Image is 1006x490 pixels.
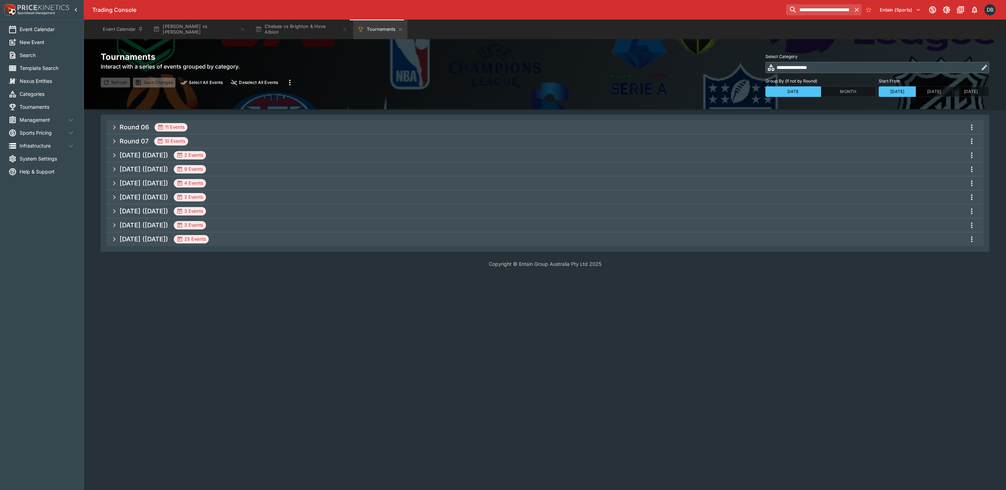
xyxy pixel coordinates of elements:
button: Documentation [954,3,967,16]
button: [DATE] ([DATE])25 Eventsmore [106,232,984,246]
img: PriceKinetics Logo [2,3,16,17]
div: Start From [879,86,989,97]
button: Date [765,86,821,97]
button: more [965,219,978,232]
button: [PERSON_NAME] vs [PERSON_NAME] [149,20,250,39]
button: more [965,135,978,148]
span: Sports Pricing [20,129,67,136]
span: Help & Support [20,168,75,175]
h5: [DATE] ([DATE]) [120,221,168,229]
button: Tournaments [353,20,407,39]
img: PriceKinetics [17,5,69,10]
button: [DATE] [879,86,916,97]
span: Event Calendar [20,26,75,33]
h5: [DATE] ([DATE]) [120,165,168,173]
img: Sportsbook Management [17,12,55,15]
div: 25 Events [177,236,206,243]
button: [DATE] ([DATE])4 Eventsmore [106,176,984,190]
label: Select Category [765,51,989,62]
button: Select Tenant [876,4,925,15]
div: 2 Events [177,152,203,159]
h6: Interact with a series of events grouped by category. [101,62,296,71]
div: 3 Events [177,208,203,215]
div: 4 Events [177,180,203,187]
button: more [965,149,978,162]
button: close [228,78,281,87]
h5: [DATE] ([DATE]) [120,193,168,201]
span: Tournaments [20,103,75,111]
div: 3 Events [177,222,203,229]
button: more [965,205,978,218]
button: [DATE] ([DATE])3 Eventsmore [106,218,984,232]
h5: [DATE] ([DATE]) [120,207,168,215]
h5: Round 07 [120,137,149,145]
button: Notifications [968,3,981,16]
input: search [786,4,851,15]
button: Round 0611 Eventsmore [106,120,984,134]
button: more [965,233,978,246]
h5: Round 06 [120,123,149,131]
button: more [965,177,978,190]
span: New Event [20,38,75,46]
button: [DATE] ([DATE])2 Eventsmore [106,190,984,204]
button: Daniel Beswick [982,2,998,17]
label: Start From [879,76,989,86]
div: Daniel Beswick [984,4,996,15]
button: No Bookmarks [863,4,874,15]
button: more [965,121,978,134]
p: Copyright © Entain Group Australia Pty Ltd 2025 [84,260,1006,268]
button: Chelsea vs Brighton & Hove Albion [251,20,352,39]
button: Event Calendar [99,20,148,39]
span: System Settings [20,155,75,162]
button: Toggle light/dark mode [940,3,953,16]
span: Nexus Entities [20,77,75,85]
h5: [DATE] ([DATE]) [120,235,168,243]
h2: Tournaments [101,51,296,62]
span: Infrastructure [20,142,67,149]
button: [DATE] [915,86,953,97]
div: Trading Console [92,6,783,14]
div: 11 Events [157,124,185,131]
span: Management [20,116,67,123]
label: Group By (if not by Round) [765,76,876,86]
h5: [DATE] ([DATE]) [120,151,168,159]
button: [DATE] ([DATE])9 Eventsmore [106,162,984,176]
span: Search [20,51,75,59]
button: [DATE] ([DATE])2 Eventsmore [106,148,984,162]
button: Connected to PK [926,3,939,16]
button: Month [821,86,876,97]
button: more [965,163,978,176]
button: Round 0710 Eventsmore [106,134,984,148]
button: preview [178,78,226,87]
div: 9 Events [177,166,203,173]
span: Template Search [20,64,75,72]
div: Group By (if not by Round) [765,86,876,97]
div: 2 Events [177,194,203,201]
div: 10 Events [157,138,185,145]
button: more [965,191,978,204]
button: [DATE] ([DATE])3 Eventsmore [106,204,984,218]
span: Categories [20,90,75,98]
button: more [284,76,296,89]
h5: [DATE] ([DATE]) [120,179,168,187]
button: [DATE] [952,86,989,97]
